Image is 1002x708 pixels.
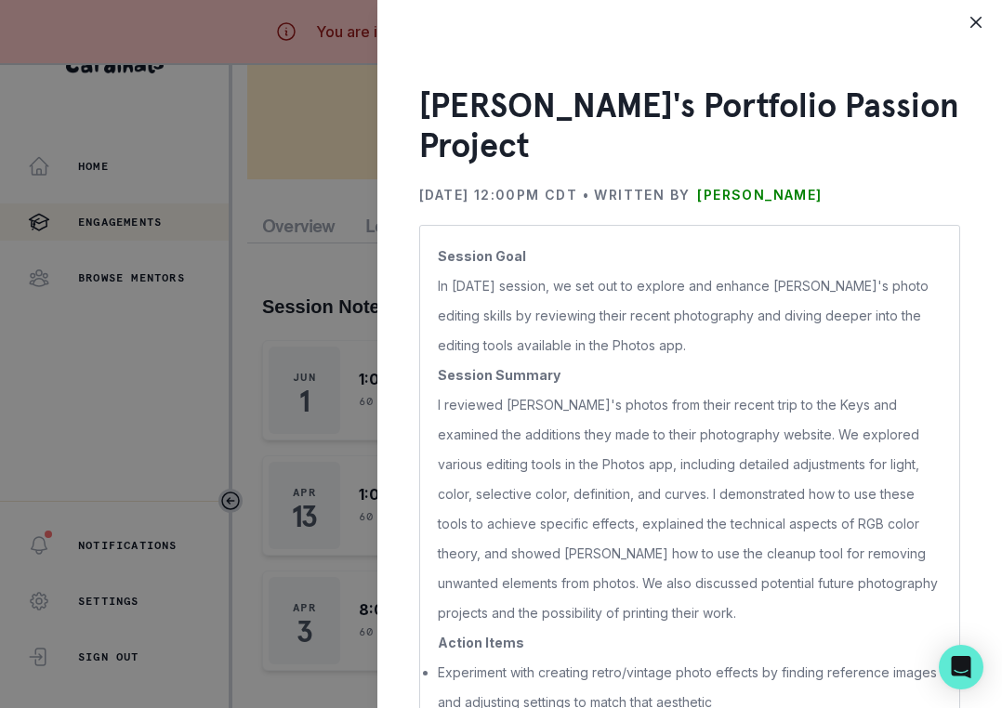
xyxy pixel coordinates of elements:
p: [DATE] 12:00PM CDT • Written by [419,180,690,210]
p: In [DATE] session, we set out to explore and enhance [PERSON_NAME]'s photo editing skills by revi... [438,271,942,361]
b: Session Goal [438,248,526,264]
b: Action Items [438,635,524,650]
h3: [PERSON_NAME]'s Portfolio Passion Project [419,85,960,165]
b: Session Summary [438,367,560,383]
p: I reviewed [PERSON_NAME]'s photos from their recent trip to the Keys and examined the additions t... [438,390,942,628]
p: [PERSON_NAME] [697,180,822,210]
div: Open Intercom Messenger [939,645,983,689]
button: Close [961,7,991,37]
